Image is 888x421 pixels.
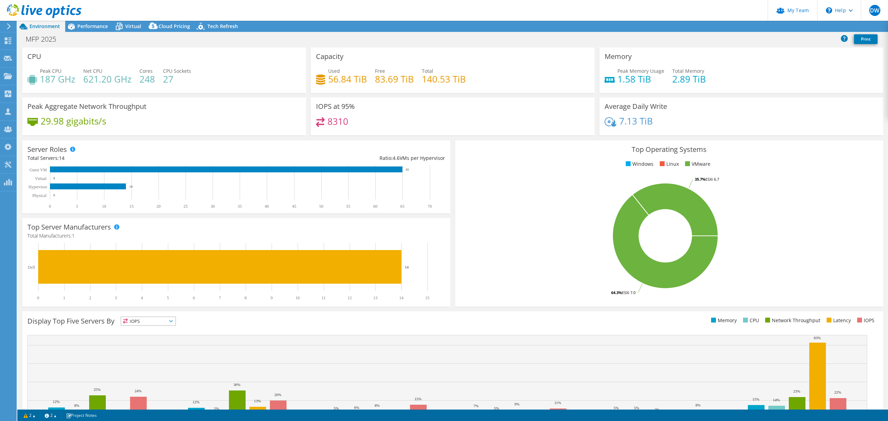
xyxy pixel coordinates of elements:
[405,265,409,269] text: 14
[233,383,240,387] text: 30%
[375,403,380,407] text: 8%
[328,68,340,74] span: Used
[27,146,67,153] h3: Server Roles
[422,75,466,83] h4: 140.53 TiB
[348,295,352,300] text: 12
[37,295,39,300] text: 0
[83,68,102,74] span: Net CPU
[292,204,296,209] text: 45
[460,146,878,153] h3: Top Operating Systems
[296,295,300,300] text: 10
[373,295,377,300] text: 13
[61,411,102,420] a: Project Notes
[236,154,445,162] div: Ratio: VMs per Hypervisor
[428,204,432,209] text: 70
[40,411,61,420] a: 2
[605,103,667,110] h3: Average Daily Write
[53,399,60,404] text: 12%
[393,155,400,161] span: 4.6
[322,295,326,300] text: 11
[59,155,65,161] span: 14
[27,154,236,162] div: Total Servers:
[40,68,61,74] span: Peak CPU
[709,317,737,324] li: Memory
[193,295,195,300] text: 6
[834,390,841,394] text: 22%
[854,34,878,44] a: Print
[346,204,350,209] text: 55
[193,400,199,404] text: 12%
[53,177,55,180] text: 0
[752,397,759,401] text: 15%
[28,184,47,189] text: Hypervisor
[94,387,101,392] text: 25%
[334,406,339,410] text: 5%
[415,397,421,401] text: 15%
[619,117,653,125] h4: 7.13 TiB
[672,75,706,83] h4: 2.89 TiB
[614,406,619,410] text: 5%
[316,103,355,110] h3: IOPS at 95%
[156,204,161,209] text: 20
[121,317,176,325] span: IOPS
[163,68,191,74] span: CPU Sockets
[814,336,821,340] text: 83%
[163,75,191,83] h4: 27
[655,407,660,412] text: 3%
[319,204,323,209] text: 50
[274,393,281,397] text: 20%
[53,194,55,197] text: 0
[254,399,261,403] text: 13%
[35,176,47,181] text: Virtual
[354,405,359,410] text: 6%
[125,23,141,29] span: Virtual
[855,317,874,324] li: IOPS
[139,68,153,74] span: Cores
[741,317,759,324] li: CPU
[624,160,654,168] li: Windows
[115,409,120,413] text: 2%
[316,53,343,60] h3: Capacity
[672,68,704,74] span: Total Memory
[23,35,67,43] h1: MFP 2025
[265,204,269,209] text: 40
[422,68,433,74] span: Total
[135,389,142,393] text: 24%
[32,193,46,198] text: Physical
[683,160,710,168] li: VMware
[400,204,404,209] text: 65
[63,295,65,300] text: 1
[83,75,131,83] h4: 621.20 GHz
[327,118,348,125] h4: 8310
[211,204,215,209] text: 30
[72,232,75,239] span: 1
[139,75,155,83] h4: 248
[27,232,445,240] h4: Total Manufacturers:
[406,168,409,171] text: 65
[129,185,133,188] text: 14
[825,317,851,324] li: Latency
[49,204,51,209] text: 0
[41,117,106,125] h4: 29.98 gigabits/s
[141,295,143,300] text: 4
[622,290,635,295] tspan: ESXi 7.0
[763,317,820,324] li: Network Throughput
[77,23,108,29] span: Performance
[611,290,622,295] tspan: 64.3%
[617,68,664,74] span: Peak Memory Usage
[219,295,221,300] text: 7
[29,23,60,29] span: Environment
[102,204,106,209] text: 10
[375,75,414,83] h4: 83.69 TiB
[129,204,134,209] text: 15
[328,75,367,83] h4: 56.84 TiB
[40,75,75,83] h4: 187 GHz
[695,403,701,407] text: 8%
[159,23,190,29] span: Cloud Pricing
[554,401,561,405] text: 11%
[634,406,639,410] text: 5%
[19,411,40,420] a: 2
[76,204,78,209] text: 5
[27,103,146,110] h3: Peak Aggregate Network Throughput
[29,167,47,172] text: Guest VM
